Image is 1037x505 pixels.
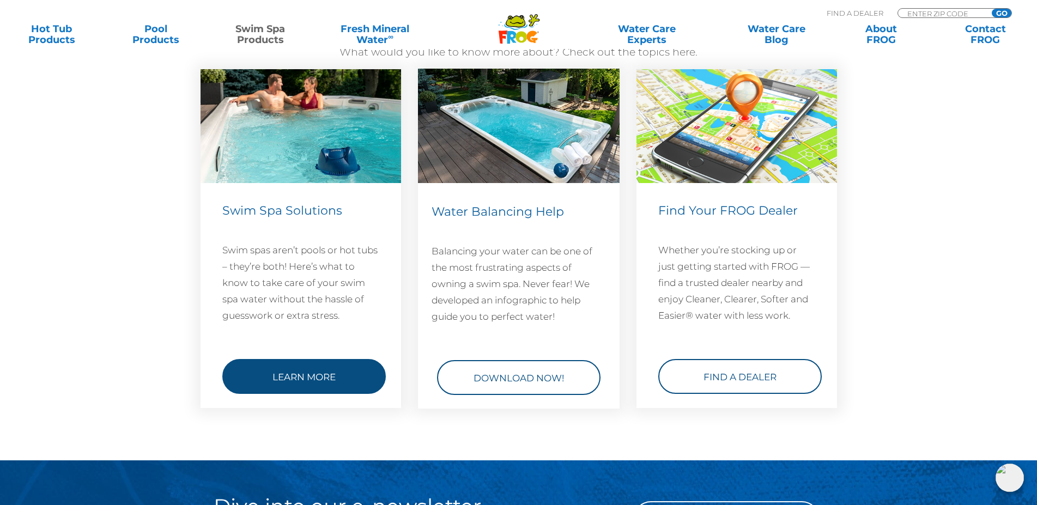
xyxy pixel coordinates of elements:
p: Swim spas aren’t pools or hot tubs – they’re both! Here’s what to know to take care of your swim ... [222,242,379,324]
span: Find Your FROG Dealer [658,203,798,218]
a: ContactFROG [945,23,1026,45]
span: Water Balancing Help [432,204,564,219]
input: GO [992,9,1011,17]
a: Water CareBlog [736,23,817,45]
img: Find a Dealer Image (546 x 310 px) [636,69,837,183]
img: water-balancing-help-swim-spa [418,69,620,183]
sup: ∞ [388,32,393,41]
a: Swim SpaProducts [220,23,301,45]
a: Water CareExperts [581,23,713,45]
a: Learn More [222,359,386,394]
p: Find A Dealer [827,8,883,18]
a: AboutFROG [840,23,921,45]
p: Balancing your water can be one of the most frustrating aspects of owning a swim spa. Never fear!... [432,243,606,325]
span: Swim Spa Solutions [222,203,342,218]
img: swim-spa-solutions-v3 [201,69,401,183]
a: PoolProducts [116,23,197,45]
img: openIcon [996,464,1024,492]
a: Download Now! [437,360,601,395]
a: Fresh MineralWater∞ [324,23,426,45]
a: Find a Dealer [658,359,822,394]
p: Whether you’re stocking up or just getting started with FROG — find a trusted dealer nearby and e... [658,242,815,324]
a: Hot TubProducts [11,23,92,45]
input: Zip Code Form [906,9,980,18]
